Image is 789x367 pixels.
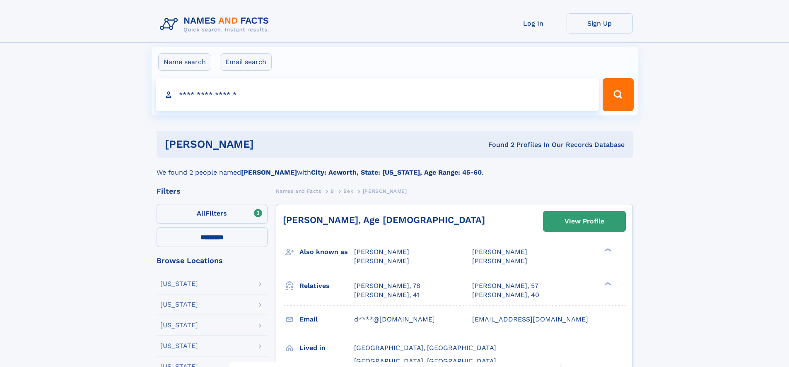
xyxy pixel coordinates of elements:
[343,188,353,194] span: Bek
[354,257,409,265] span: [PERSON_NAME]
[157,187,268,195] div: Filters
[543,211,625,231] a: View Profile
[472,315,588,323] span: [EMAIL_ADDRESS][DOMAIN_NAME]
[311,168,482,176] b: City: Acworth, State: [US_STATE], Age Range: 45-60
[363,188,407,194] span: [PERSON_NAME]
[371,140,625,149] div: Found 2 Profiles In Our Records Database
[354,281,420,290] a: [PERSON_NAME], 78
[220,53,272,71] label: Email search
[331,188,334,194] span: B
[343,186,353,196] a: Bek
[157,257,268,264] div: Browse Locations
[354,357,496,365] span: [GEOGRAPHIC_DATA], [GEOGRAPHIC_DATA]
[156,78,599,111] input: search input
[299,341,354,355] h3: Lived in
[160,301,198,308] div: [US_STATE]
[354,290,420,300] a: [PERSON_NAME], 41
[472,290,539,300] a: [PERSON_NAME], 40
[299,279,354,293] h3: Relatives
[160,322,198,329] div: [US_STATE]
[165,139,371,149] h1: [PERSON_NAME]
[567,13,633,34] a: Sign Up
[565,212,604,231] div: View Profile
[500,13,567,34] a: Log In
[158,53,211,71] label: Name search
[276,186,321,196] a: Names and Facts
[160,343,198,349] div: [US_STATE]
[160,281,198,287] div: [US_STATE]
[472,248,527,256] span: [PERSON_NAME]
[283,215,485,225] a: [PERSON_NAME], Age [DEMOGRAPHIC_DATA]
[354,344,496,352] span: [GEOGRAPHIC_DATA], [GEOGRAPHIC_DATA]
[472,257,527,265] span: [PERSON_NAME]
[602,281,612,286] div: ❯
[241,168,297,176] b: [PERSON_NAME]
[197,209,205,217] span: All
[602,247,612,253] div: ❯
[603,78,633,111] button: Search Button
[299,245,354,259] h3: Also known as
[157,13,276,36] img: Logo Names and Facts
[299,312,354,326] h3: Email
[331,186,334,196] a: B
[354,248,409,256] span: [PERSON_NAME]
[157,158,633,178] div: We found 2 people named with .
[472,281,538,290] a: [PERSON_NAME], 57
[157,204,268,224] label: Filters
